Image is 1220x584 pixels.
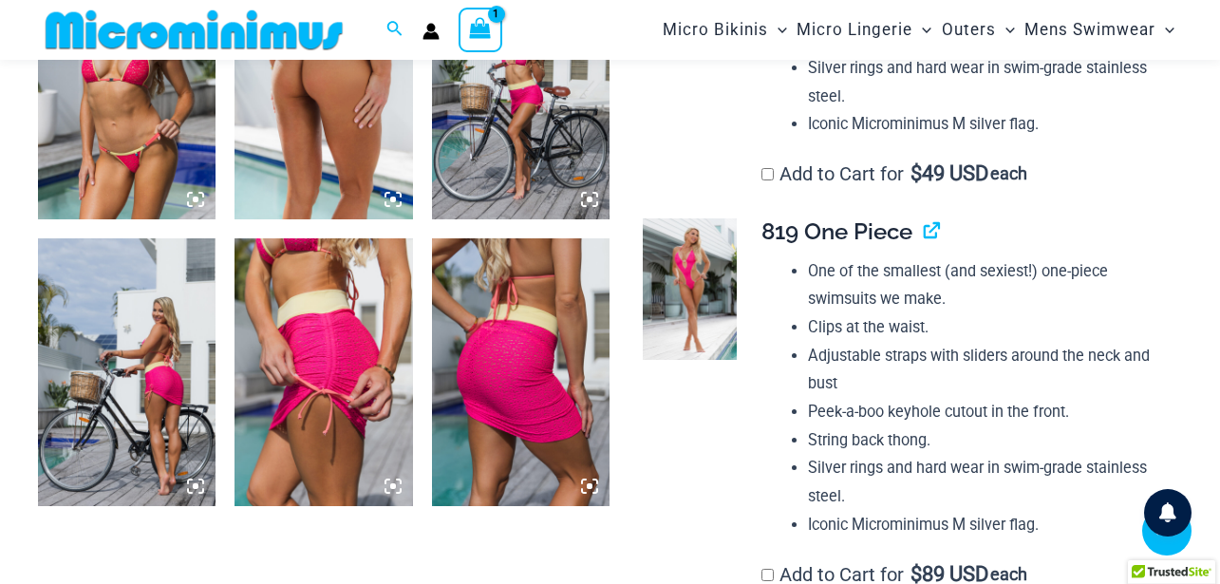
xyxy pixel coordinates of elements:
[797,6,912,54] span: Micro Lingerie
[643,218,737,360] img: Bubble Mesh Highlight Pink 819 One Piece
[808,110,1167,139] li: Iconic Microminimus M silver flag.
[808,257,1167,313] li: One of the smallest (and sexiest!) one-piece swimsuits we make.
[910,565,988,584] span: 89 USD
[422,23,440,40] a: Account icon link
[655,3,1182,57] nav: Site Navigation
[942,6,996,54] span: Outers
[808,54,1167,110] li: Silver rings and hard wear in swim-grade stainless steel.
[1020,6,1179,54] a: Mens SwimwearMenu ToggleMenu Toggle
[432,238,610,505] img: Bubble Mesh Highlight Pink 309 Top 5404 Skirt
[808,426,1167,455] li: String back thong.
[808,398,1167,426] li: Peek-a-boo keyhole cutout in the front.
[808,511,1167,539] li: Iconic Microminimus M silver flag.
[38,9,350,51] img: MM SHOP LOGO FLAT
[937,6,1020,54] a: OutersMenu ToggleMenu Toggle
[990,565,1027,584] span: each
[235,238,412,505] img: Bubble Mesh Highlight Pink 309 Top 5404 Skirt
[768,6,787,54] span: Menu Toggle
[808,342,1167,398] li: Adjustable straps with sliders around the neck and bust
[459,8,502,51] a: View Shopping Cart, 1 items
[808,454,1167,510] li: Silver rings and hard wear in swim-grade stainless steel.
[761,162,1027,185] label: Add to Cart for
[912,6,931,54] span: Menu Toggle
[910,164,988,183] span: 49 USD
[386,18,404,42] a: Search icon link
[792,6,936,54] a: Micro LingerieMenu ToggleMenu Toggle
[1155,6,1174,54] span: Menu Toggle
[996,6,1015,54] span: Menu Toggle
[990,164,1027,183] span: each
[910,161,922,185] span: $
[663,6,768,54] span: Micro Bikinis
[808,313,1167,342] li: Clips at the waist.
[658,6,792,54] a: Micro BikinisMenu ToggleMenu Toggle
[761,168,774,180] input: Add to Cart for$49 USD each
[38,238,216,505] img: Bubble Mesh Highlight Pink 309 Top 5404 Skirt
[761,569,774,581] input: Add to Cart for$89 USD each
[1024,6,1155,54] span: Mens Swimwear
[761,217,912,245] span: 819 One Piece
